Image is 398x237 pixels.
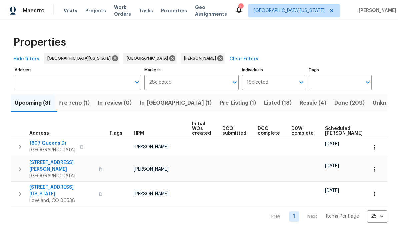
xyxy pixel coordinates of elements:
span: D0W complete [291,126,314,136]
label: Individuals [242,68,305,72]
span: [GEOGRAPHIC_DATA] [29,173,94,179]
div: [GEOGRAPHIC_DATA] [123,53,177,64]
span: [GEOGRAPHIC_DATA][US_STATE] [47,55,113,62]
span: Properties [161,7,187,14]
div: [PERSON_NAME] [181,53,225,64]
div: 25 [367,208,387,225]
span: [GEOGRAPHIC_DATA] [29,147,75,153]
button: Open [363,78,372,87]
span: In-review (0) [98,98,132,108]
span: HPM [134,131,144,136]
span: Pre-reno (1) [58,98,90,108]
span: [STREET_ADDRESS][US_STATE] [29,184,94,197]
span: Address [29,131,49,136]
span: Work Orders [114,4,131,17]
span: Projects [85,7,106,14]
span: 1807 Queens Dr [29,140,75,147]
span: Resale (4) [300,98,326,108]
button: Open [132,78,142,87]
label: Flags [309,68,372,72]
span: [STREET_ADDRESS][PERSON_NAME] [29,159,94,173]
span: Visits [64,7,77,14]
span: Pre-Listing (1) [220,98,256,108]
button: Open [230,78,239,87]
div: 1 [238,4,243,11]
p: Items Per Page [326,213,359,220]
span: [DATE] [325,164,339,168]
span: Hide filters [13,55,39,63]
span: Geo Assignments [195,4,227,17]
span: [DATE] [325,188,339,193]
span: [PERSON_NAME] [134,167,169,172]
span: [PERSON_NAME] [356,7,396,14]
button: Clear Filters [227,53,261,65]
span: Loveland, CO 80538 [29,197,94,204]
span: DCO complete [258,126,280,136]
span: Upcoming (3) [15,98,50,108]
span: Listed (18) [264,98,292,108]
span: Initial WOs created [192,122,211,136]
button: Hide filters [11,53,42,65]
span: [GEOGRAPHIC_DATA] [127,55,171,62]
span: [GEOGRAPHIC_DATA][US_STATE] [254,7,325,14]
span: Flags [110,131,122,136]
a: Goto page 1 [289,211,299,222]
span: Clear Filters [229,55,258,63]
span: [PERSON_NAME] [134,192,169,196]
span: Done (209) [334,98,365,108]
span: [DATE] [325,142,339,146]
label: Markets [144,68,239,72]
span: In-[GEOGRAPHIC_DATA] (1) [140,98,212,108]
span: Tasks [139,8,153,13]
nav: Pagination Navigation [265,210,387,223]
label: Address [15,68,141,72]
span: 1 Selected [247,80,268,85]
span: [PERSON_NAME] [134,145,169,149]
span: DCO submitted [222,126,246,136]
span: Properties [13,39,66,46]
span: 2 Selected [149,80,172,85]
span: Maestro [23,7,45,14]
div: [GEOGRAPHIC_DATA][US_STATE] [44,53,119,64]
span: [PERSON_NAME] [184,55,219,62]
button: Open [297,78,306,87]
span: Scheduled [PERSON_NAME] [325,126,363,136]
